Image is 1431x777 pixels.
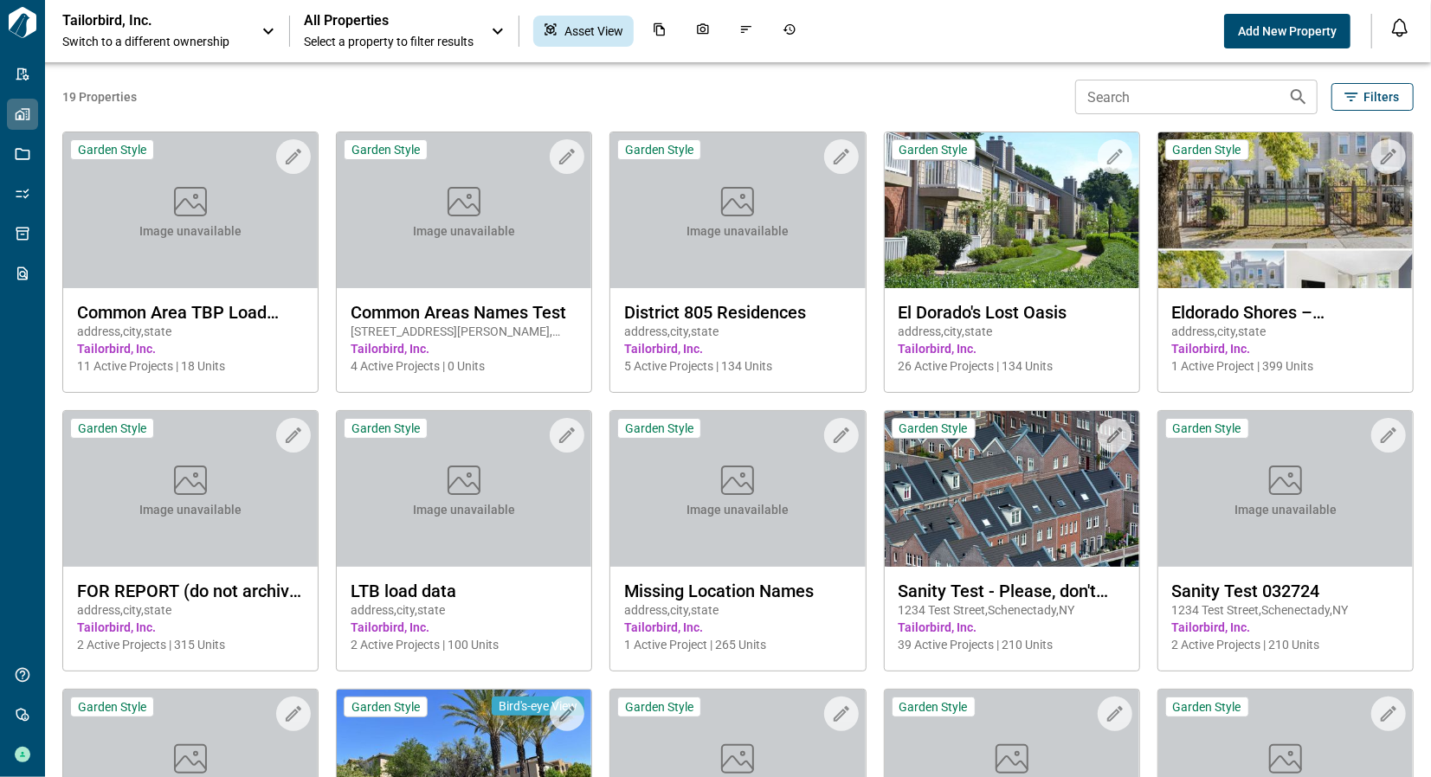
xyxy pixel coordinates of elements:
[1172,302,1399,323] span: Eldorado Shores – Breakwater
[1172,581,1399,601] span: Sanity Test 032724
[885,132,1139,288] img: property-asset
[351,357,577,375] span: 4 Active Projects | 0 Units
[62,88,1068,106] span: 19 Properties
[351,581,577,601] span: LTB load data
[624,636,851,653] span: 1 Active Project | 265 Units
[1172,323,1399,340] span: address , city , state
[77,619,304,636] span: Tailorbird, Inc.
[351,340,577,357] span: Tailorbird, Inc.
[351,323,577,340] span: [STREET_ADDRESS][PERSON_NAME] , [GEOGRAPHIC_DATA] , NJ
[899,619,1125,636] span: Tailorbird, Inc.
[772,16,807,47] div: Job History
[1234,501,1337,518] span: Image unavailable
[885,411,1139,567] img: property-asset
[1331,83,1414,111] button: Filters
[1173,142,1241,157] span: Garden Style
[351,142,420,157] span: Garden Style
[899,323,1125,340] span: address , city , state
[62,33,244,50] span: Switch to a different ownership
[78,142,146,157] span: Garden Style
[1238,22,1337,40] span: Add New Property
[1172,636,1399,653] span: 2 Active Projects | 210 Units
[899,357,1125,375] span: 26 Active Projects | 134 Units
[564,22,623,40] span: Asset View
[624,340,851,357] span: Tailorbird, Inc.
[899,699,968,715] span: Garden Style
[624,601,851,619] span: address , city , state
[1386,14,1414,42] button: Open notification feed
[139,501,242,518] span: Image unavailable
[624,302,851,323] span: District 805 Residences
[625,699,693,715] span: Garden Style
[899,340,1125,357] span: Tailorbird, Inc.
[1158,132,1413,288] img: property-asset
[304,12,474,29] span: All Properties
[499,698,577,714] span: Bird's-eye View
[139,222,242,240] span: Image unavailable
[351,601,577,619] span: address , city , state
[729,16,764,47] div: Issues & Info
[1224,14,1350,48] button: Add New Property
[686,222,789,240] span: Image unavailable
[533,16,634,47] div: Asset View
[1172,357,1399,375] span: 1 Active Project | 399 Units
[899,302,1125,323] span: El Dorado's Lost Oasis
[351,636,577,653] span: 2 Active Projects | 100 Units
[78,421,146,436] span: Garden Style
[77,601,304,619] span: address , city , state
[351,421,420,436] span: Garden Style
[624,323,851,340] span: address , city , state
[1172,340,1399,357] span: Tailorbird, Inc.
[1172,601,1399,619] span: 1234 Test Street , Schenectady , NY
[899,421,968,436] span: Garden Style
[899,581,1125,601] span: Sanity Test - Please, don't touch
[77,636,304,653] span: 2 Active Projects | 315 Units
[413,222,515,240] span: Image unavailable
[77,581,304,601] span: FOR REPORT (do not archive yet)
[62,12,218,29] p: Tailorbird, Inc.
[624,619,851,636] span: Tailorbird, Inc.
[413,501,515,518] span: Image unavailable
[351,619,577,636] span: Tailorbird, Inc.
[77,357,304,375] span: 11 Active Projects | 18 Units
[899,601,1125,619] span: 1234 Test Street , Schenectady , NY
[899,636,1125,653] span: 39 Active Projects | 210 Units
[77,340,304,357] span: Tailorbird, Inc.
[1281,80,1316,114] button: Search properties
[1173,421,1241,436] span: Garden Style
[1173,699,1241,715] span: Garden Style
[624,581,851,601] span: Missing Location Names
[625,421,693,436] span: Garden Style
[351,302,577,323] span: Common Areas Names Test
[686,16,720,47] div: Photos
[77,323,304,340] span: address , city , state
[686,501,789,518] span: Image unavailable
[304,33,474,50] span: Select a property to filter results
[351,699,420,715] span: Garden Style
[78,699,146,715] span: Garden Style
[77,302,304,323] span: Common Area TBP Load Test
[624,357,851,375] span: 5 Active Projects | 134 Units
[625,142,693,157] span: Garden Style
[1172,619,1399,636] span: Tailorbird, Inc.
[642,16,677,47] div: Documents
[899,142,968,157] span: Garden Style
[1363,88,1399,106] span: Filters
